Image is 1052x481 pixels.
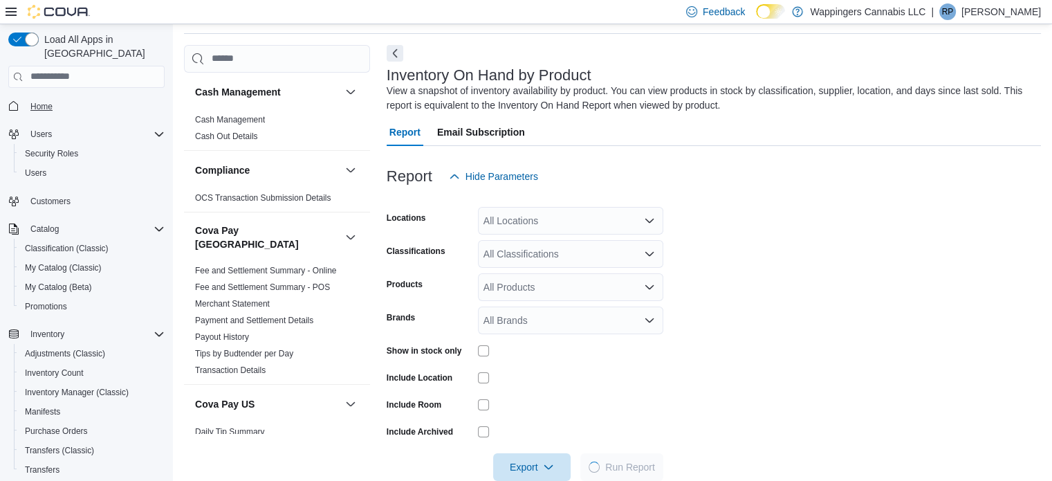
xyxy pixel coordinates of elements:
[644,248,655,260] button: Open list of options
[195,298,270,309] span: Merchant Statement
[19,403,165,420] span: Manifests
[19,365,89,381] a: Inventory Count
[437,118,525,146] span: Email Subscription
[195,224,340,251] button: Cova Pay [GEOGRAPHIC_DATA]
[14,344,170,363] button: Adjustments (Classic)
[30,224,59,235] span: Catalog
[14,460,170,480] button: Transfers
[195,426,265,437] span: Daily Tip Summary
[195,397,255,411] h3: Cova Pay US
[342,396,359,412] button: Cova Pay US
[28,5,90,19] img: Cova
[19,298,165,315] span: Promotions
[195,266,337,275] a: Fee and Settlement Summary - Online
[19,442,165,459] span: Transfers (Classic)
[644,315,655,326] button: Open list of options
[19,260,107,276] a: My Catalog (Classic)
[19,462,65,478] a: Transfers
[25,221,165,237] span: Catalog
[19,260,165,276] span: My Catalog (Classic)
[756,4,785,19] input: Dark Mode
[25,426,88,437] span: Purchase Orders
[387,372,452,383] label: Include Location
[195,163,250,177] h3: Compliance
[195,332,249,343] span: Payout History
[3,96,170,116] button: Home
[703,5,745,19] span: Feedback
[19,462,165,478] span: Transfers
[25,326,70,343] button: Inventory
[19,384,165,401] span: Inventory Manager (Classic)
[195,427,265,437] a: Daily Tip Summary
[19,423,165,439] span: Purchase Orders
[195,315,313,326] span: Payment and Settlement Details
[195,365,266,375] a: Transaction Details
[30,329,64,340] span: Inventory
[195,282,330,293] span: Fee and Settlement Summary - POS
[25,464,59,475] span: Transfers
[14,421,170,441] button: Purchase Orders
[25,126,57,143] button: Users
[3,125,170,144] button: Users
[443,163,544,190] button: Hide Parameters
[387,84,1034,113] div: View a snapshot of inventory availability by product. You can view products in stock by classific...
[19,240,165,257] span: Classification (Classic)
[184,190,370,212] div: Compliance
[195,332,249,342] a: Payout History
[195,192,331,203] span: OCS Transaction Submission Details
[195,85,340,99] button: Cash Management
[195,299,270,309] a: Merchant Statement
[25,282,92,293] span: My Catalog (Beta)
[465,170,538,183] span: Hide Parameters
[19,442,100,459] a: Transfers (Classic)
[387,168,432,185] h3: Report
[14,363,170,383] button: Inventory Count
[387,279,423,290] label: Products
[387,67,591,84] h3: Inventory On Hand by Product
[19,403,66,420] a: Manifests
[25,193,76,210] a: Customers
[19,165,52,181] a: Users
[19,279,165,296] span: My Catalog (Beta)
[195,163,340,177] button: Compliance
[19,298,73,315] a: Promotions
[14,278,170,297] button: My Catalog (Beta)
[644,282,655,293] button: Open list of options
[644,215,655,226] button: Open list of options
[942,3,954,20] span: RP
[19,423,93,439] a: Purchase Orders
[19,145,84,162] a: Security Roles
[195,265,337,276] span: Fee and Settlement Summary - Online
[184,111,370,150] div: Cash Management
[387,312,415,323] label: Brands
[195,85,281,99] h3: Cash Management
[25,243,109,254] span: Classification (Classic)
[14,383,170,402] button: Inventory Manager (Classic)
[19,145,165,162] span: Security Roles
[195,348,293,359] span: Tips by Budtender per Day
[195,349,293,359] a: Tips by Budtender per Day
[501,453,562,481] span: Export
[14,163,170,183] button: Users
[810,3,925,20] p: Wappingers Cannabis LLC
[939,3,956,20] div: Ripal Patel
[19,345,165,362] span: Adjustments (Classic)
[25,445,94,456] span: Transfers (Classic)
[931,3,934,20] p: |
[14,297,170,316] button: Promotions
[25,126,165,143] span: Users
[19,279,98,296] a: My Catalog (Beta)
[3,191,170,211] button: Customers
[25,262,102,273] span: My Catalog (Classic)
[184,262,370,384] div: Cova Pay [GEOGRAPHIC_DATA]
[342,84,359,100] button: Cash Management
[195,316,313,325] a: Payment and Settlement Details
[342,162,359,179] button: Compliance
[493,453,571,481] button: Export
[195,114,265,125] span: Cash Management
[605,460,655,474] span: Run Report
[19,384,134,401] a: Inventory Manager (Classic)
[14,402,170,421] button: Manifests
[195,131,258,142] span: Cash Out Details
